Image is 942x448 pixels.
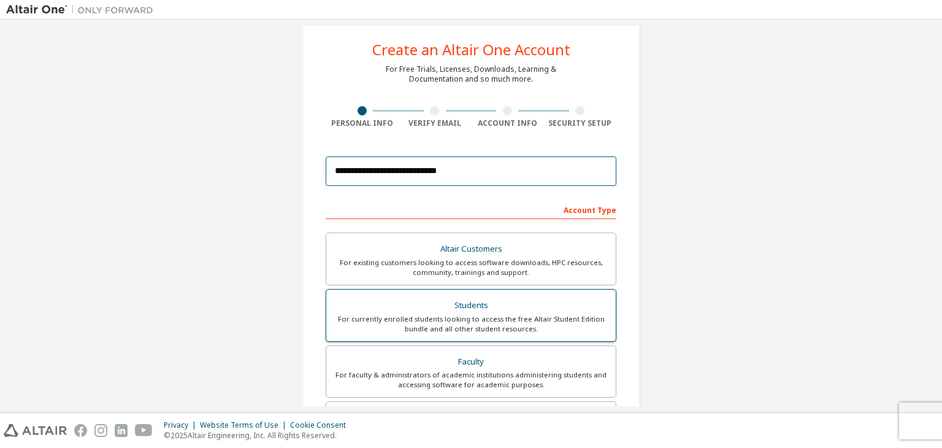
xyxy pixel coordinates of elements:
div: Altair Customers [334,241,608,258]
div: Privacy [164,420,200,430]
div: Account Type [326,199,616,219]
img: facebook.svg [74,424,87,437]
div: For faculty & administrators of academic institutions administering students and accessing softwa... [334,370,608,390]
div: For existing customers looking to access software downloads, HPC resources, community, trainings ... [334,258,608,277]
div: Students [334,297,608,314]
img: linkedin.svg [115,424,128,437]
div: Faculty [334,353,608,371]
img: instagram.svg [94,424,107,437]
p: © 2025 Altair Engineering, Inc. All Rights Reserved. [164,430,353,441]
img: Altair One [6,4,159,16]
img: altair_logo.svg [4,424,67,437]
div: Cookie Consent [290,420,353,430]
div: Personal Info [326,118,399,128]
img: youtube.svg [135,424,153,437]
div: Verify Email [399,118,472,128]
div: Account Info [471,118,544,128]
div: Create an Altair One Account [372,42,570,57]
div: For currently enrolled students looking to access the free Altair Student Edition bundle and all ... [334,314,608,334]
div: Website Terms of Use [200,420,290,430]
div: Security Setup [544,118,617,128]
div: For Free Trials, Licenses, Downloads, Learning & Documentation and so much more. [386,64,556,84]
